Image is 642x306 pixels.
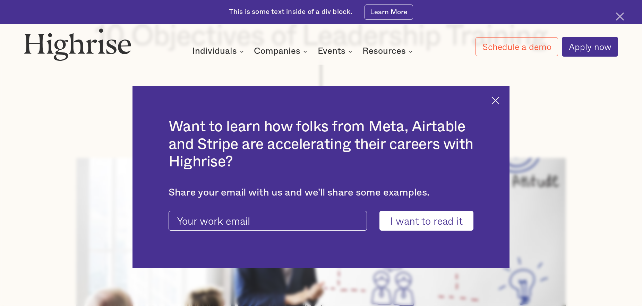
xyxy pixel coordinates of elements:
[192,47,246,56] div: Individuals
[491,97,499,105] img: Cross icon
[616,13,624,20] img: Cross icon
[169,187,473,199] div: Share your email with us and we'll share some examples.
[476,37,558,57] a: Schedule a demo
[562,37,618,56] a: Apply now
[192,47,237,56] div: Individuals
[379,211,473,231] input: I want to read it
[365,5,413,20] a: Learn More
[169,211,473,231] form: current-ascender-blog-article-modal-form
[362,47,415,56] div: Resources
[24,28,131,61] img: Highrise logo
[169,211,367,231] input: Your work email
[318,47,345,56] div: Events
[254,47,309,56] div: Companies
[169,118,473,171] h2: Want to learn how folks from Meta, Airtable and Stripe are accelerating their careers with Highrise?
[229,7,353,17] div: This is some text inside of a div block.
[318,47,354,56] div: Events
[362,47,406,56] div: Resources
[254,47,300,56] div: Companies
